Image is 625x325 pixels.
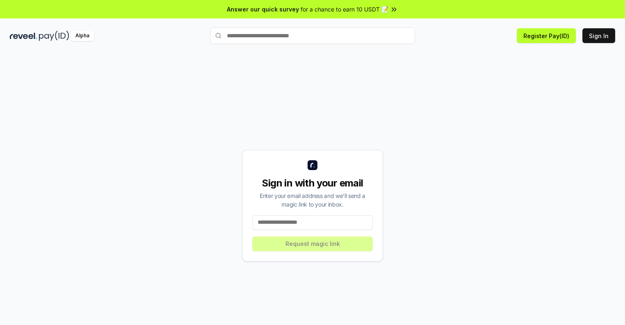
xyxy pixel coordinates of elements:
img: reveel_dark [10,31,37,41]
span: Answer our quick survey [227,5,299,14]
button: Register Pay(ID) [517,28,576,43]
div: Alpha [71,31,94,41]
span: for a chance to earn 10 USDT 📝 [301,5,388,14]
img: pay_id [39,31,69,41]
div: Enter your email address and we’ll send a magic link to your inbox. [252,191,373,209]
div: Sign in with your email [252,177,373,190]
img: logo_small [308,160,317,170]
button: Sign In [582,28,615,43]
